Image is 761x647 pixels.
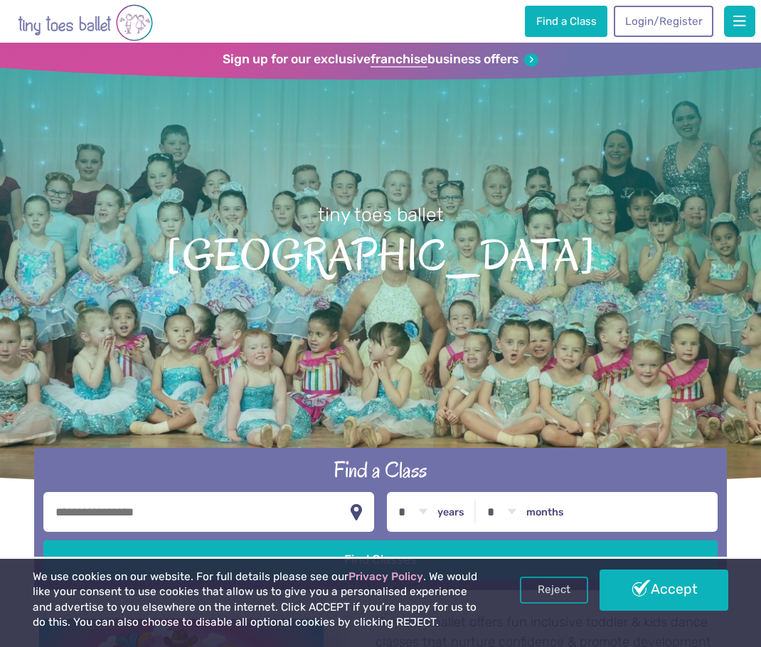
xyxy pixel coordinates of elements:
[23,228,738,280] span: [GEOGRAPHIC_DATA]
[318,203,444,226] small: tiny toes ballet
[614,6,713,37] a: Login/Register
[43,540,718,580] button: Find Classes
[437,506,464,519] label: years
[525,6,607,37] a: Find a Class
[43,456,718,484] h2: Find a Class
[33,570,484,631] p: We use cookies on our website. For full details please see our . We would like your consent to us...
[600,570,728,611] a: Accept
[223,52,538,68] a: Sign up for our exclusivefranchisebusiness offers
[526,506,564,519] label: months
[348,570,423,583] a: Privacy Policy
[18,3,153,43] img: tiny toes ballet
[371,52,427,68] strong: franchise
[520,577,588,604] a: Reject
